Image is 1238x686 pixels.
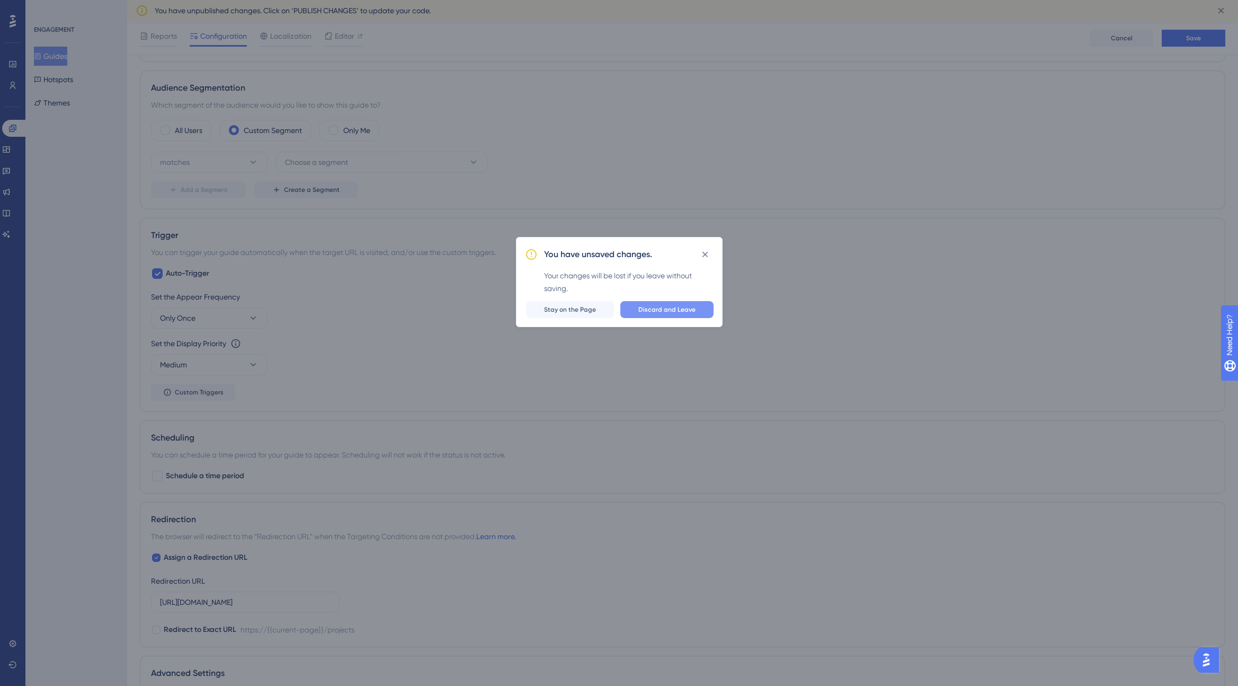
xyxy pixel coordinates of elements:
h2: You have unsaved changes. [544,248,652,261]
span: Need Help? [25,3,66,15]
iframe: UserGuiding AI Assistant Launcher [1194,644,1225,676]
span: Discard and Leave [638,305,696,314]
div: Your changes will be lost if you leave without saving. [544,269,714,295]
span: Stay on the Page [544,305,596,314]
